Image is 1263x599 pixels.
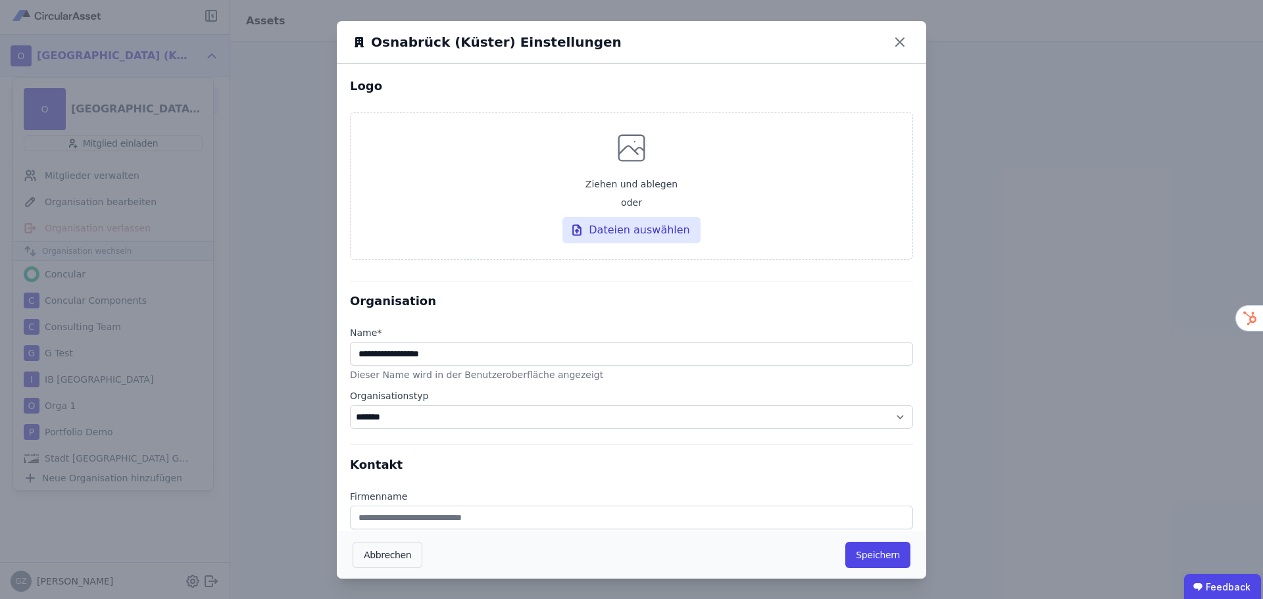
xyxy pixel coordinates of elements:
[350,456,913,474] div: Kontakt
[562,217,701,243] div: Dateien auswählen
[366,32,622,52] h6: Osnabrück (Küster) Einstellungen
[350,326,913,339] label: audits.requiredField
[350,370,603,380] span: Dieser Name wird in der Benutzeroberfläche angezeigt
[621,196,642,209] span: oder
[350,389,913,402] label: Organisationstyp
[845,542,910,568] button: Speichern
[350,292,913,310] div: Organisation
[350,77,913,95] div: Logo
[585,178,678,191] span: Ziehen und ablegen
[350,490,913,503] label: Firmenname
[353,542,422,568] button: Abbrechen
